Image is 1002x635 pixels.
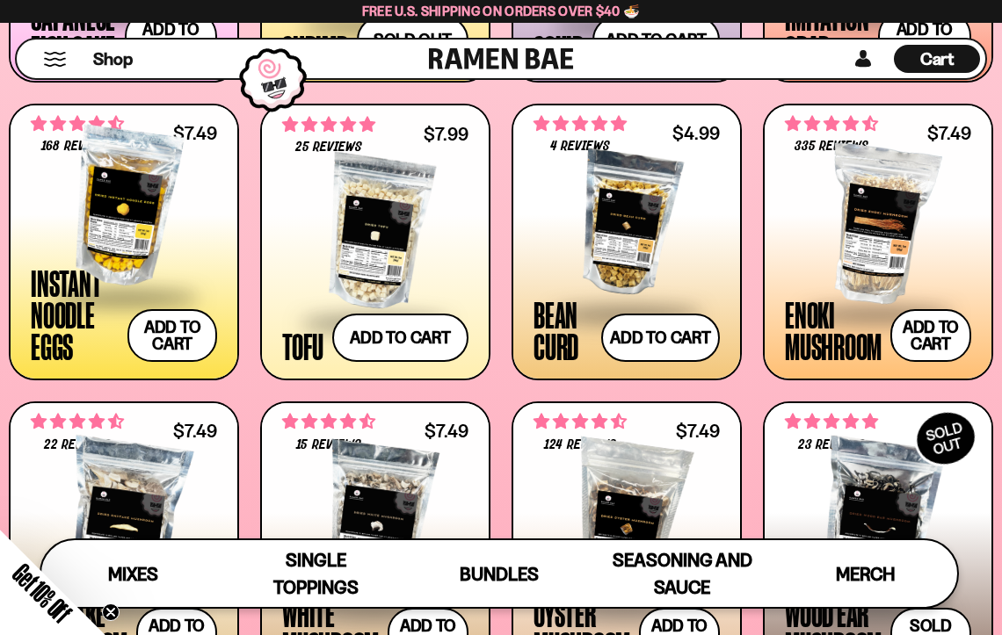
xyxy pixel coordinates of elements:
[785,112,878,135] span: 4.53 stars
[282,113,375,136] span: 4.80 stars
[785,410,878,433] span: 4.83 stars
[224,540,407,607] a: Single Toppings
[460,563,539,585] span: Bundles
[894,40,980,78] div: Cart
[424,126,468,142] div: $7.99
[41,540,224,607] a: Mixes
[273,549,359,598] span: Single Toppings
[763,104,993,380] a: 4.53 stars 335 reviews $7.49 Enoki Mushroom Add to cart
[534,299,592,362] div: Bean Curd
[102,603,120,621] button: Close teaser
[920,48,955,69] span: Cart
[282,410,375,433] span: 4.53 stars
[93,45,133,73] a: Shop
[31,410,124,433] span: 4.50 stars
[591,540,773,607] a: Seasoning and Sauce
[127,309,217,362] button: Add to cart
[534,410,627,433] span: 4.68 stars
[927,125,971,141] div: $7.49
[8,559,76,627] span: Get 10% Off
[890,309,971,362] button: Add to cart
[31,267,119,362] div: Instant Noodle Eggs
[676,422,720,439] div: $7.49
[512,104,742,380] a: 5.00 stars 4 reviews $4.99 Bean Curd Add to cart
[31,112,124,135] span: 4.73 stars
[534,112,627,135] span: 5.00 stars
[93,47,133,71] span: Shop
[43,52,67,67] button: Mobile Menu Trigger
[836,563,895,585] span: Merch
[108,563,158,585] span: Mixes
[9,104,239,380] a: 4.73 stars 168 reviews $7.49 Instant Noodle Eggs Add to cart
[282,330,323,362] div: Tofu
[260,104,490,380] a: 4.80 stars 25 reviews $7.99 Tofu Add to cart
[785,299,882,362] div: Enoki Mushroom
[425,422,468,439] div: $7.49
[672,125,720,141] div: $4.99
[362,3,641,19] span: Free U.S. Shipping on Orders over $40 🍜
[408,540,591,607] a: Bundles
[173,422,217,439] div: $7.49
[774,540,957,607] a: Merch
[332,314,468,362] button: Add to cart
[295,141,362,155] span: 25 reviews
[613,549,752,598] span: Seasoning and Sauce
[601,314,720,362] button: Add to cart
[908,403,984,473] div: SOLD OUT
